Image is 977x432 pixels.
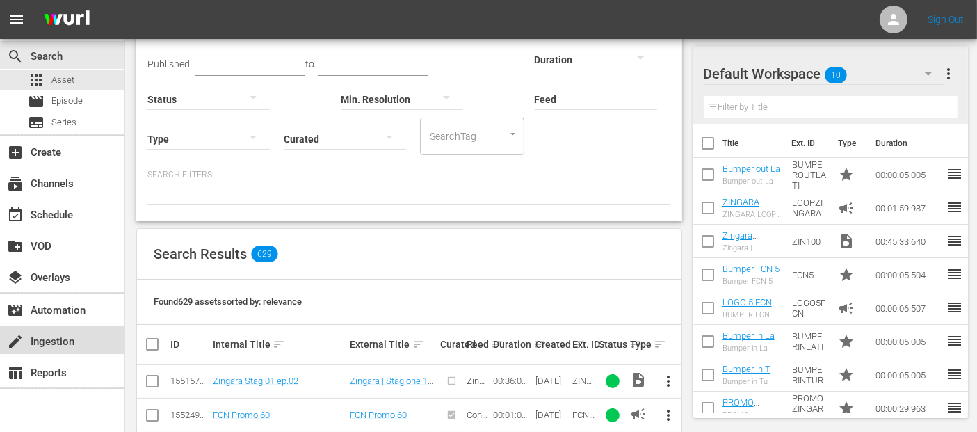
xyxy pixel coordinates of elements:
span: reorder [947,166,964,182]
td: BUMPERINTUR [786,358,832,392]
a: Zingara Stag.01 ep.02 [213,376,298,386]
span: Reports [7,365,24,381]
div: Default Workspace [704,54,945,93]
button: more_vert [652,365,685,398]
td: ZIN100 [786,225,832,258]
span: Found 629 assets sorted by: relevance [154,296,302,307]
td: BUMPEROUTLATI [786,158,832,191]
div: Zingara | Stagione 1 Episodio 100 [722,243,781,253]
span: more_vert [660,407,677,424]
span: Promo [838,266,855,283]
span: Zingara [467,376,489,397]
span: Series [51,115,76,129]
div: Ext. ID [572,339,595,350]
div: Feed [467,336,489,353]
div: [DATE] [535,410,568,420]
div: ID [170,339,209,350]
div: PROMO ZINGARA [722,410,781,419]
div: Bumper FCN 5 [722,277,780,286]
span: menu [8,11,25,28]
td: FCN5 [786,258,832,291]
img: ans4CAIJ8jUAAAAAAAAAAAAAAAAAAAAAAAAgQb4GAAAAAAAAAAAAAAAAAAAAAAAAJMjXAAAAAAAAAAAAAAAAAAAAAAAAgAT5G... [33,3,100,36]
a: ZINGARA LOOP [722,197,765,218]
div: Curated [440,339,462,350]
span: more_vert [660,373,677,390]
td: 00:00:05.005 [871,358,947,392]
span: reorder [947,333,964,349]
a: Bumper out La [722,163,780,174]
div: 00:36:06.564 [493,376,531,386]
th: Type [830,124,868,163]
span: Promo [838,400,855,417]
span: 10 [825,61,847,90]
td: PROMO ZINGARA [786,392,832,425]
th: Title [722,124,783,163]
span: reorder [947,266,964,282]
div: Internal Title [213,336,346,353]
div: External Title [350,336,436,353]
th: Ext. ID [783,124,830,163]
div: Created [535,336,568,353]
a: Bumper in La [722,330,775,341]
div: Type [630,336,647,353]
div: [DATE] [535,376,568,386]
a: Sign Out [928,14,964,25]
a: FCN Promo 60 [350,410,407,420]
span: Overlays [7,269,24,286]
span: Promo [838,367,855,383]
span: Ingestion [7,333,24,350]
span: reorder [947,232,964,249]
a: Bumper FCN 5 [722,264,780,274]
span: reorder [947,199,964,216]
span: FCN60 [572,410,595,431]
span: Video [838,233,855,250]
td: 00:45:33.640 [871,225,947,258]
span: reorder [947,399,964,416]
span: reorder [947,366,964,383]
span: reorder [947,299,964,316]
span: ZIN02 [572,376,592,397]
button: more_vert [941,57,958,90]
span: Episode [51,94,83,108]
div: Status [599,336,627,353]
div: BUMPER FCN NEW 5'' [722,310,781,319]
div: Duration [493,336,531,353]
a: Bumper in T [722,364,770,374]
span: Automation [7,302,24,319]
a: PROMO ZINGARA [722,397,759,418]
span: Video [630,371,647,388]
td: 00:00:05.005 [871,325,947,358]
span: VOD [7,238,24,255]
a: LOGO 5 FCN NEW [722,297,777,318]
span: Ad [838,300,855,317]
span: Asset [51,73,74,87]
div: 155249744 [170,410,209,420]
span: sort [273,338,285,351]
td: 00:01:59.987 [871,191,947,225]
span: 629 [251,246,277,262]
td: 00:00:06.507 [871,291,947,325]
a: FCN Promo 60 [213,410,270,420]
span: Content [467,410,487,431]
span: AD [630,406,647,422]
div: Bumper in Tu [722,377,770,386]
span: Search Results [154,246,247,262]
span: Series [28,114,45,131]
a: Zingara | Stagione 1 Episodio 2 [350,376,434,397]
div: 155157918 [170,376,209,386]
span: Published: [147,58,192,70]
span: sort [412,338,425,351]
a: Zingara Stag.01 ep.100 [722,230,781,251]
div: ZINGARA LOOP NEW [722,210,781,219]
div: Bumper in La [722,344,775,353]
span: Ad [838,200,855,216]
td: BUMPERINLATI [786,325,832,358]
td: 00:00:05.005 [871,158,947,191]
td: LOOPZINGARA [786,191,832,225]
span: more_vert [941,65,958,82]
span: Search [7,48,24,65]
button: more_vert [652,399,685,432]
span: to [305,58,314,70]
button: Open [506,127,519,141]
span: Asset [28,72,45,88]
